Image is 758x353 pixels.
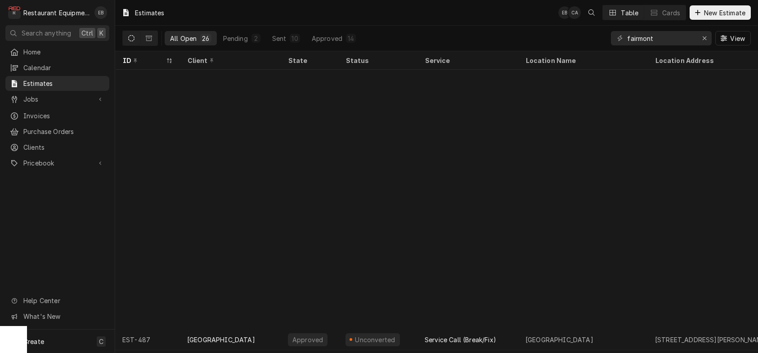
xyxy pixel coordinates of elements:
div: Service [425,56,509,65]
a: Clients [5,140,109,155]
a: Estimates [5,76,109,91]
a: Invoices [5,108,109,123]
div: State [288,56,331,65]
a: Home [5,45,109,59]
span: New Estimate [702,8,747,18]
div: Sent [272,34,287,43]
div: Pending [223,34,248,43]
span: Search anything [22,28,71,38]
button: Search anythingCtrlK [5,25,109,41]
div: EST-487 [115,329,180,350]
div: [GEOGRAPHIC_DATA] [187,335,255,344]
div: [GEOGRAPHIC_DATA] [525,335,593,344]
div: CA [568,6,581,19]
span: K [99,28,103,38]
span: Estimates [23,79,105,88]
span: Home [23,47,105,57]
div: Restaurant Equipment Diagnostics [23,8,90,18]
div: ID [122,56,164,65]
span: Pricebook [23,158,91,168]
div: 14 [348,34,354,43]
span: Invoices [23,111,105,121]
a: Go to What's New [5,309,109,324]
span: Jobs [23,94,91,104]
span: C [99,337,103,346]
div: Emily Bird's Avatar [94,6,107,19]
div: R [8,6,21,19]
button: Erase input [697,31,712,45]
span: Create [23,338,44,345]
div: 2 [253,34,259,43]
div: Approved [312,34,342,43]
a: Purchase Orders [5,124,109,139]
div: Cards [662,8,680,18]
div: EB [558,6,571,19]
span: Help Center [23,296,104,305]
a: Go to Pricebook [5,156,109,170]
button: New Estimate [690,5,751,20]
a: Go to Help Center [5,293,109,308]
div: Chrissy Adams's Avatar [568,6,581,19]
div: Restaurant Equipment Diagnostics's Avatar [8,6,21,19]
div: All Open [170,34,197,43]
div: Status [345,56,408,65]
div: Service Call (Break/Fix) [425,335,496,344]
span: Calendar [23,63,105,72]
a: Go to Jobs [5,92,109,107]
span: Purchase Orders [23,127,105,136]
div: EB [94,6,107,19]
div: Client [187,56,272,65]
div: 10 [292,34,298,43]
span: What's New [23,312,104,321]
button: View [715,31,751,45]
div: Emily Bird's Avatar [558,6,571,19]
div: Location Name [525,56,639,65]
span: View [728,34,747,43]
div: Unconverted [354,335,396,344]
div: Approved [292,335,324,344]
span: Ctrl [81,28,93,38]
input: Keyword search [627,31,695,45]
span: Clients [23,143,105,152]
button: Open search [584,5,599,20]
div: Table [621,8,638,18]
a: Calendar [5,60,109,75]
div: 26 [202,34,209,43]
